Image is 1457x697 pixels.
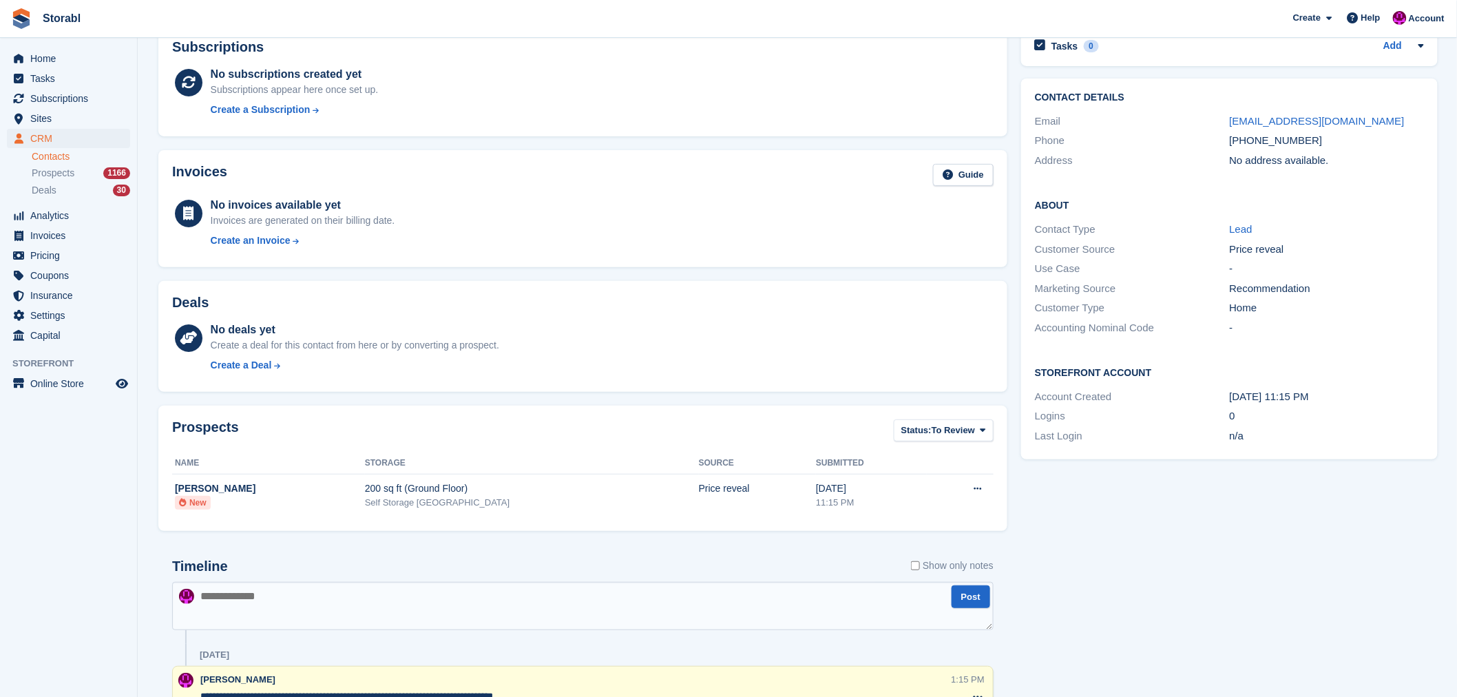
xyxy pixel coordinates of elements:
[1035,114,1230,129] div: Email
[172,559,228,574] h2: Timeline
[200,649,229,660] div: [DATE]
[211,66,379,83] div: No subscriptions created yet
[894,419,994,442] button: Status: To Review
[7,226,130,245] a: menu
[30,286,113,305] span: Insurance
[1230,320,1425,336] div: -
[1230,133,1425,149] div: [PHONE_NUMBER]
[1230,408,1425,424] div: 0
[114,375,130,392] a: Preview store
[1409,12,1445,25] span: Account
[172,164,227,187] h2: Invoices
[7,286,130,305] a: menu
[30,49,113,68] span: Home
[175,481,365,496] div: [PERSON_NAME]
[7,266,130,285] a: menu
[1230,389,1425,405] div: [DATE] 11:15 PM
[175,496,211,510] li: New
[7,206,130,225] a: menu
[200,674,275,685] span: [PERSON_NAME]
[1084,40,1100,52] div: 0
[1035,320,1230,336] div: Accounting Nominal Code
[952,585,990,608] button: Post
[211,214,395,228] div: Invoices are generated on their billing date.
[211,83,379,97] div: Subscriptions appear here once set up.
[1230,300,1425,316] div: Home
[911,559,920,573] input: Show only notes
[211,322,499,338] div: No deals yet
[1035,300,1230,316] div: Customer Type
[699,452,816,475] th: Source
[211,358,499,373] a: Create a Deal
[1230,242,1425,258] div: Price reveal
[211,103,311,117] div: Create a Subscription
[30,69,113,88] span: Tasks
[30,246,113,265] span: Pricing
[1035,198,1424,211] h2: About
[172,452,365,475] th: Name
[32,183,130,198] a: Deals 30
[30,266,113,285] span: Coupons
[7,374,130,393] a: menu
[32,166,130,180] a: Prospects 1166
[172,419,239,445] h2: Prospects
[7,109,130,128] a: menu
[211,103,379,117] a: Create a Subscription
[211,233,395,248] a: Create an Invoice
[1035,261,1230,277] div: Use Case
[816,452,927,475] th: Submitted
[816,496,927,510] div: 11:15 PM
[1035,365,1424,379] h2: Storefront Account
[365,481,699,496] div: 200 sq ft (Ground Floor)
[30,129,113,148] span: CRM
[12,357,137,371] span: Storefront
[1230,261,1425,277] div: -
[11,8,32,29] img: stora-icon-8386f47178a22dfd0bd8f6a31ec36ba5ce8667c1dd55bd0f319d3a0aa187defe.svg
[1035,428,1230,444] div: Last Login
[365,452,699,475] th: Storage
[30,326,113,345] span: Capital
[30,206,113,225] span: Analytics
[172,39,994,55] h2: Subscriptions
[932,424,975,437] span: To Review
[30,89,113,108] span: Subscriptions
[1393,11,1407,25] img: Helen Morton
[911,559,994,573] label: Show only notes
[32,167,74,180] span: Prospects
[1035,92,1424,103] h2: Contact Details
[7,129,130,148] a: menu
[365,496,699,510] div: Self Storage [GEOGRAPHIC_DATA]
[1035,389,1230,405] div: Account Created
[1230,115,1405,127] a: [EMAIL_ADDRESS][DOMAIN_NAME]
[7,306,130,325] a: menu
[1035,281,1230,297] div: Marketing Source
[32,184,56,197] span: Deals
[933,164,994,187] a: Guide
[1361,11,1381,25] span: Help
[30,306,113,325] span: Settings
[699,481,816,496] div: Price reveal
[7,69,130,88] a: menu
[30,374,113,393] span: Online Store
[211,338,499,353] div: Create a deal for this contact from here or by converting a prospect.
[1035,242,1230,258] div: Customer Source
[1230,223,1252,235] a: Lead
[1230,153,1425,169] div: No address available.
[816,481,927,496] div: [DATE]
[211,197,395,214] div: No invoices available yet
[30,109,113,128] span: Sites
[1051,40,1078,52] h2: Tasks
[179,589,194,604] img: Helen Morton
[7,326,130,345] a: menu
[103,167,130,179] div: 1166
[178,673,193,688] img: Helen Morton
[1035,133,1230,149] div: Phone
[37,7,86,30] a: Storabl
[1383,39,1402,54] a: Add
[1230,281,1425,297] div: Recommendation
[7,246,130,265] a: menu
[1035,408,1230,424] div: Logins
[211,233,291,248] div: Create an Invoice
[7,89,130,108] a: menu
[952,673,985,686] div: 1:15 PM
